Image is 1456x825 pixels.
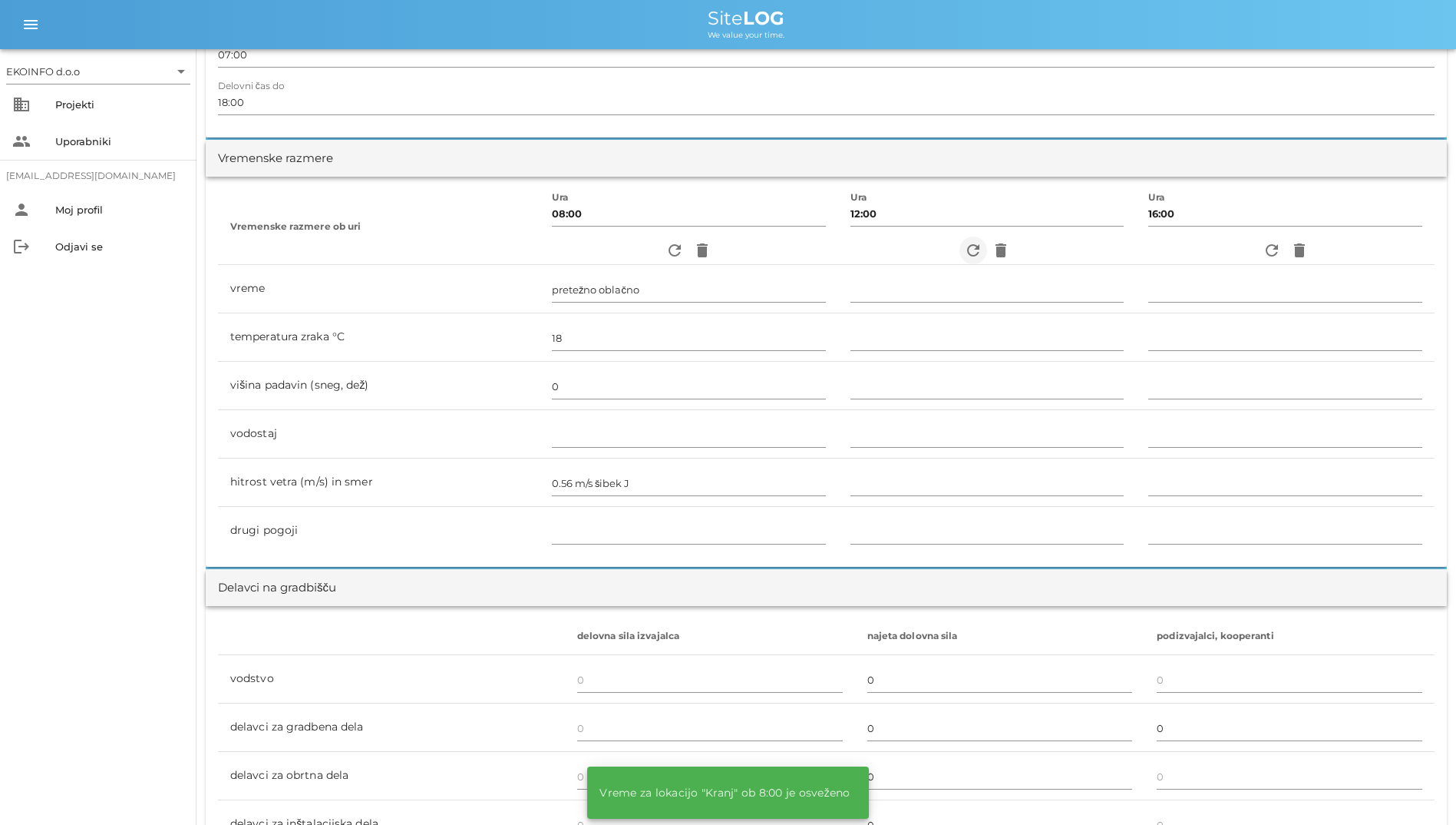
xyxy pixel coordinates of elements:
div: Uporabniki [55,135,184,147]
input: 0 [1157,716,1422,741]
i: refresh [964,241,982,260]
div: Pripomoček za klepet [1236,659,1456,825]
th: delovna sila izvajalca [565,618,855,655]
td: delavci za obrtna dela [218,752,565,800]
div: Moj profil [55,204,184,216]
span: Site [708,7,784,29]
i: delete [992,241,1010,260]
label: Ura [552,192,569,204]
td: hitrost vetra (m/s) in smer [218,459,540,507]
td: delavci za gradbena dela [218,704,565,752]
input: 0 [1157,764,1422,789]
input: 0 [577,668,843,692]
div: EKOINFO d.o.o [6,65,80,78]
input: 0 [867,764,1133,789]
i: delete [1290,241,1309,260]
label: Ura [1148,192,1165,204]
div: Vreme za lokacijo "Kranj" ob 8:00 je osveženo [587,774,862,811]
th: Vremenske razmere ob uri [218,189,540,265]
td: temperatura zraka °C [218,313,540,362]
th: najeta dolovna sila [855,618,1145,655]
input: 0 [577,716,843,741]
div: Vremenske razmere [218,150,333,167]
i: arrow_drop_down [172,62,190,81]
i: people [12,132,31,151]
div: Odjavi se [55,240,184,253]
th: podizvajalci, kooperanti [1144,618,1435,655]
div: Delavci na gradbišču [218,579,336,597]
iframe: Chat Widget [1236,659,1456,825]
label: Ura [850,192,867,204]
div: EKOINFO d.o.o [6,59,190,84]
i: delete [693,241,711,260]
i: person [12,200,31,219]
i: business [12,95,31,114]
td: vreme [218,265,540,313]
i: menu [21,15,40,34]
i: refresh [665,241,684,260]
i: refresh [1263,241,1281,260]
span: We value your time. [708,30,784,40]
td: vodstvo [218,655,565,704]
div: Projekti [55,98,184,111]
i: logout [12,237,31,256]
input: 0 [1157,668,1422,692]
td: vodostaj [218,410,540,459]
label: Delovni čas do [218,81,284,92]
input: 0 [867,668,1133,692]
input: 0 [577,764,843,789]
td: drugi pogoji [218,507,540,555]
input: 0 [867,716,1133,741]
td: višina padavin (sneg, dež) [218,362,540,410]
b: LOG [743,7,784,29]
